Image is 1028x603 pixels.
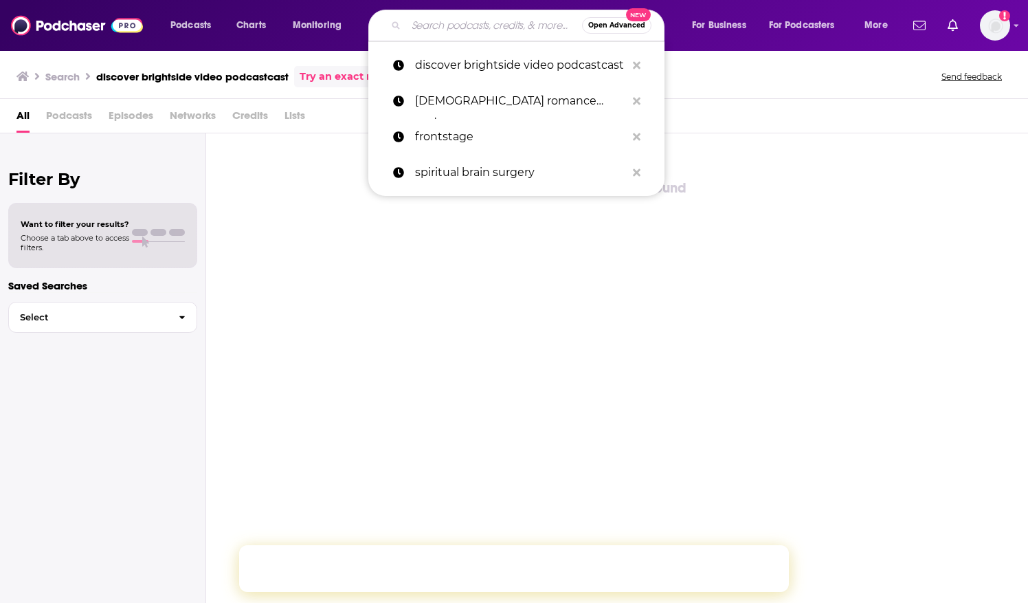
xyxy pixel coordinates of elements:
p: Saved Searches [8,279,197,292]
button: open menu [161,14,229,36]
span: Podcasts [170,16,211,35]
button: open menu [855,14,905,36]
a: spiritual brain surgery [368,155,664,190]
span: Networks [170,105,216,133]
svg: Add a profile image [999,10,1010,21]
a: Show notifications dropdown [908,14,931,37]
span: Choose a tab above to access filters. [21,233,129,252]
h3: discover brightside video podcastcast [96,70,289,83]
a: frontstage [368,119,664,155]
button: open menu [760,14,855,36]
a: Show notifications dropdown [942,14,963,37]
span: Logged in as ShellB [980,10,1010,41]
h2: Filter By [8,169,197,189]
button: Open AdvancedNew [582,17,651,34]
div: Sorry, no results found [206,177,1028,199]
span: Select [9,313,168,322]
input: Search podcasts, credits, & more... [406,14,582,36]
span: Open Advanced [588,22,645,29]
img: User Profile [980,10,1010,41]
p: discover brightside video podcastcast [415,47,626,83]
span: Lists [284,105,305,133]
a: Try an exact match [300,69,400,85]
button: open menu [682,14,763,36]
iframe: Intercom live chat [981,556,1014,589]
p: christian romance podcast [415,83,626,119]
button: Show profile menu [980,10,1010,41]
img: Podchaser - Follow, Share and Rate Podcasts [11,12,143,39]
span: Charts [236,16,266,35]
a: All [16,105,30,133]
span: Monitoring [293,16,342,35]
a: discover brightside video podcastcast [368,47,664,83]
button: Send feedback [937,71,1006,83]
h3: Search [45,70,80,83]
span: Episodes [109,105,153,133]
span: Credits [232,105,268,133]
a: Charts [227,14,274,36]
a: [DEMOGRAPHIC_DATA] romance podcast [368,83,664,119]
span: For Business [692,16,746,35]
button: open menu [283,14,359,36]
span: For Podcasters [769,16,835,35]
iframe: Intercom live chat banner [239,545,789,592]
span: Want to filter your results? [21,219,129,229]
span: Podcasts [46,105,92,133]
button: Select [8,302,197,333]
p: frontstage [415,119,626,155]
span: New [626,8,651,21]
div: Search podcasts, credits, & more... [381,10,678,41]
span: More [864,16,888,35]
p: spiritual brain surgery [415,155,626,190]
